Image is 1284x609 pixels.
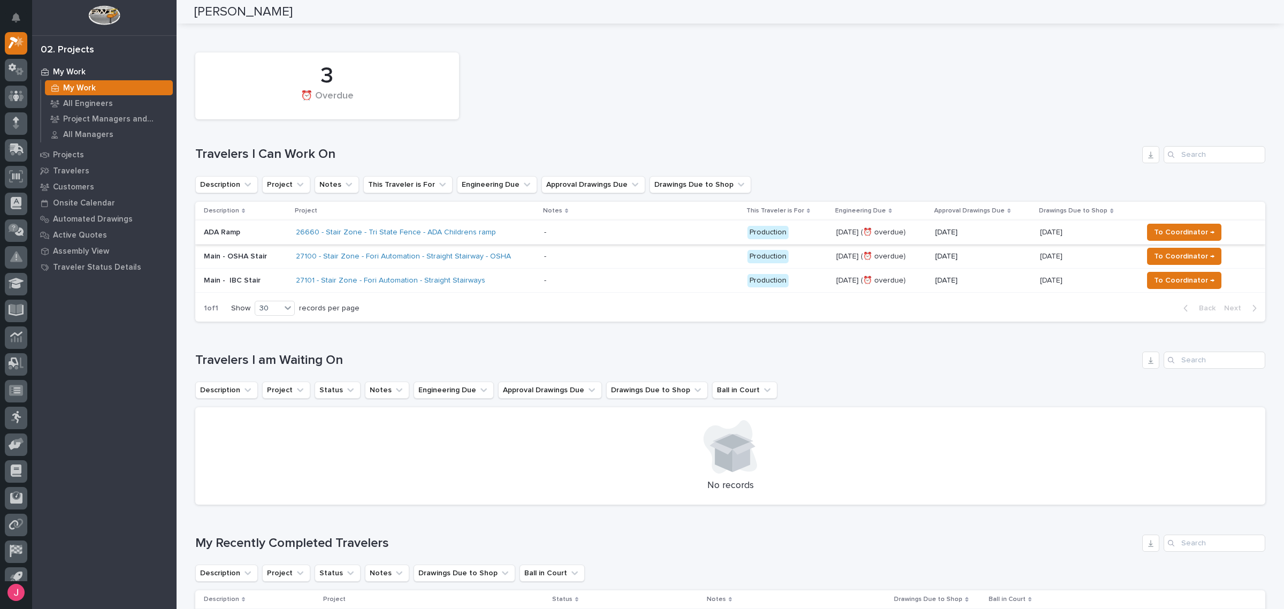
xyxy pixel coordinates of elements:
[262,382,310,399] button: Project
[712,382,777,399] button: Ball in Court
[195,536,1138,551] h1: My Recently Completed Travelers
[296,228,496,237] a: 26660 - Stair Zone - Tri State Fence - ADA Childrens ramp
[1147,224,1221,241] button: To Coordinator →
[747,250,789,263] div: Production
[315,176,359,193] button: Notes
[195,147,1138,162] h1: Travelers I Can Work On
[41,127,177,142] a: All Managers
[365,565,409,582] button: Notes
[13,13,27,30] div: Notifications
[32,211,177,227] a: Automated Drawings
[195,220,1265,245] tr: ADA Ramp26660 - Stair Zone - Tri State Fence - ADA Childrens ramp - Production[DATE] (⏰ overdue)[...
[53,199,115,208] p: Onsite Calendar
[53,67,86,77] p: My Work
[295,205,317,217] p: Project
[32,259,177,275] a: Traveler Status Details
[53,166,89,176] p: Travelers
[935,228,1032,237] p: [DATE]
[1224,303,1248,313] span: Next
[88,5,120,25] img: Workspace Logo
[323,593,346,605] p: Project
[747,274,789,287] div: Production
[552,593,572,605] p: Status
[544,252,546,261] div: -
[498,382,602,399] button: Approval Drawings Due
[649,176,751,193] button: Drawings Due to Shop
[1164,535,1265,552] input: Search
[606,382,708,399] button: Drawings Due to Shop
[262,176,310,193] button: Project
[299,304,360,313] p: records per page
[746,205,804,217] p: This Traveler is For
[262,565,310,582] button: Project
[213,90,441,113] div: ⏰ Overdue
[195,176,258,193] button: Description
[213,63,441,89] div: 3
[53,247,109,256] p: Assembly View
[41,111,177,126] a: Project Managers and Engineers
[204,252,287,261] p: Main - OSHA Stair
[53,263,141,272] p: Traveler Status Details
[32,243,177,259] a: Assembly View
[1154,226,1214,239] span: To Coordinator →
[315,382,361,399] button: Status
[204,276,287,285] p: Main - IBC Stair
[204,205,239,217] p: Description
[41,80,177,95] a: My Work
[53,182,94,192] p: Customers
[894,593,962,605] p: Drawings Due to Shop
[231,304,250,313] p: Show
[32,179,177,195] a: Customers
[934,205,1005,217] p: Approval Drawings Due
[315,565,361,582] button: Status
[255,303,281,314] div: 30
[195,269,1265,293] tr: Main - IBC Stair27101 - Stair Zone - Fori Automation - Straight Stairways - Production[DATE] (⏰ o...
[5,6,27,29] button: Notifications
[53,215,133,224] p: Automated Drawings
[544,228,546,237] div: -
[5,581,27,604] button: users-avatar
[63,115,169,124] p: Project Managers and Engineers
[836,276,927,285] p: [DATE] (⏰ overdue)
[1154,274,1214,287] span: To Coordinator →
[296,252,511,261] a: 27100 - Stair Zone - Fori Automation - Straight Stairway - OSHA
[63,99,113,109] p: All Engineers
[835,205,886,217] p: Engineering Due
[1040,226,1065,237] p: [DATE]
[414,565,515,582] button: Drawings Due to Shop
[543,205,562,217] p: Notes
[63,130,113,140] p: All Managers
[195,295,227,322] p: 1 of 1
[1147,248,1221,265] button: To Coordinator →
[194,4,293,20] h2: [PERSON_NAME]
[541,176,645,193] button: Approval Drawings Due
[1164,146,1265,163] input: Search
[989,593,1026,605] p: Ball in Court
[935,276,1032,285] p: [DATE]
[747,226,789,239] div: Production
[457,176,537,193] button: Engineering Due
[195,382,258,399] button: Description
[195,353,1138,368] h1: Travelers I am Waiting On
[32,227,177,243] a: Active Quotes
[32,195,177,211] a: Onsite Calendar
[53,231,107,240] p: Active Quotes
[935,252,1032,261] p: [DATE]
[363,176,453,193] button: This Traveler is For
[32,163,177,179] a: Travelers
[836,228,927,237] p: [DATE] (⏰ overdue)
[204,228,287,237] p: ADA Ramp
[296,276,485,285] a: 27101 - Stair Zone - Fori Automation - Straight Stairways
[544,276,546,285] div: -
[1164,352,1265,369] input: Search
[1220,303,1265,313] button: Next
[1039,205,1107,217] p: Drawings Due to Shop
[32,64,177,80] a: My Work
[707,593,726,605] p: Notes
[836,252,927,261] p: [DATE] (⏰ overdue)
[1193,303,1216,313] span: Back
[32,147,177,163] a: Projects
